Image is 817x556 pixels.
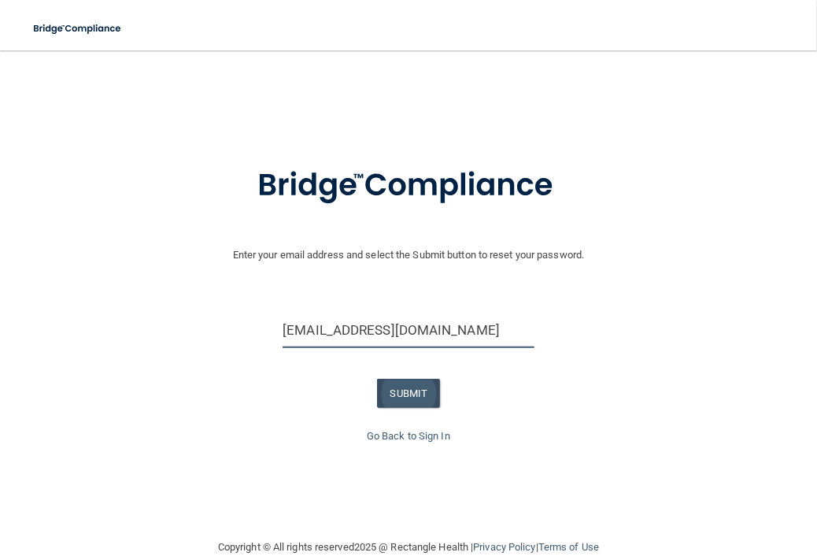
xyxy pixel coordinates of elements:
a: Go Back to Sign In [367,430,450,442]
input: Email [283,313,534,348]
button: SUBMIT [377,379,441,408]
a: Privacy Policy [473,541,535,553]
img: bridge_compliance_login_screen.278c3ca4.svg [24,13,132,45]
img: bridge_compliance_login_screen.278c3ca4.svg [225,145,592,227]
a: Terms of Use [538,541,599,553]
